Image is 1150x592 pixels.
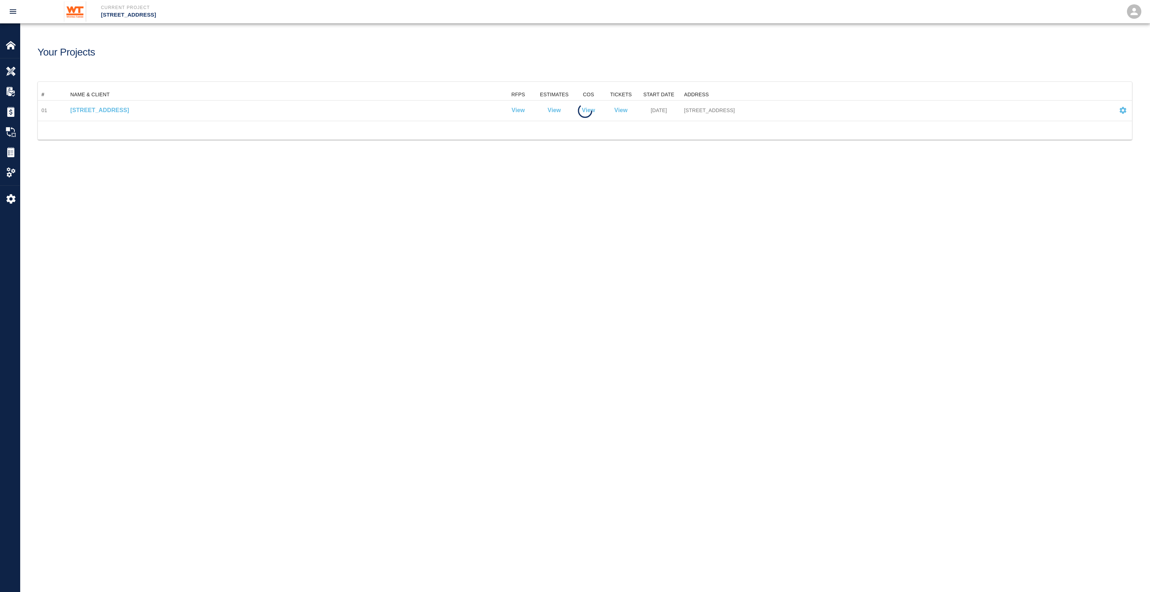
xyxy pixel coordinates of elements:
a: View [614,106,628,115]
div: TICKETS [605,89,637,100]
div: TICKETS [610,89,632,100]
div: NAME & CLIENT [70,89,110,100]
h1: Your Projects [37,47,95,58]
div: COS [583,89,594,100]
div: ESTIMATES [540,89,569,100]
div: RFPS [512,89,525,100]
div: START DATE [643,89,674,100]
div: ADDRESS [681,89,1114,100]
div: NAME & CLIENT [67,89,500,100]
img: Whiting-Turner [64,1,87,22]
div: [DATE] [637,101,681,121]
p: [STREET_ADDRESS] [101,11,614,19]
button: open drawer [4,3,22,20]
a: View [582,106,595,115]
p: Current Project [101,4,614,11]
div: ADDRESS [684,89,709,100]
a: [STREET_ADDRESS] [70,106,497,115]
button: Settings [1116,103,1130,118]
div: # [41,89,44,100]
div: COS [572,89,605,100]
div: # [38,89,67,100]
div: RFPS [500,89,536,100]
a: View [548,106,561,115]
div: ESTIMATES [536,89,572,100]
div: 01 [41,107,47,114]
div: START DATE [637,89,681,100]
a: View [512,106,525,115]
div: [STREET_ADDRESS] [684,107,1111,114]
